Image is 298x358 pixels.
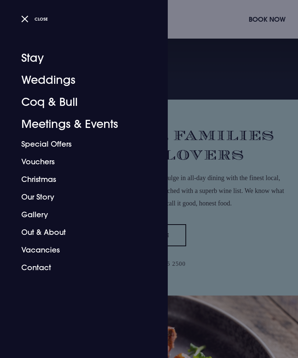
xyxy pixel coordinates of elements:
a: Special Offers [21,135,138,153]
a: Meetings & Events [21,113,138,135]
a: Vouchers [21,153,138,171]
button: Close [21,14,48,24]
a: Christmas [21,171,138,188]
a: Out & About [21,223,138,241]
a: Gallery [21,206,138,223]
span: Close [35,16,48,22]
a: Contact [21,259,138,276]
a: Stay [21,47,138,69]
a: Coq & Bull [21,91,138,113]
a: Vacancies [21,241,138,259]
a: Our Story [21,188,138,206]
a: Weddings [21,69,138,91]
